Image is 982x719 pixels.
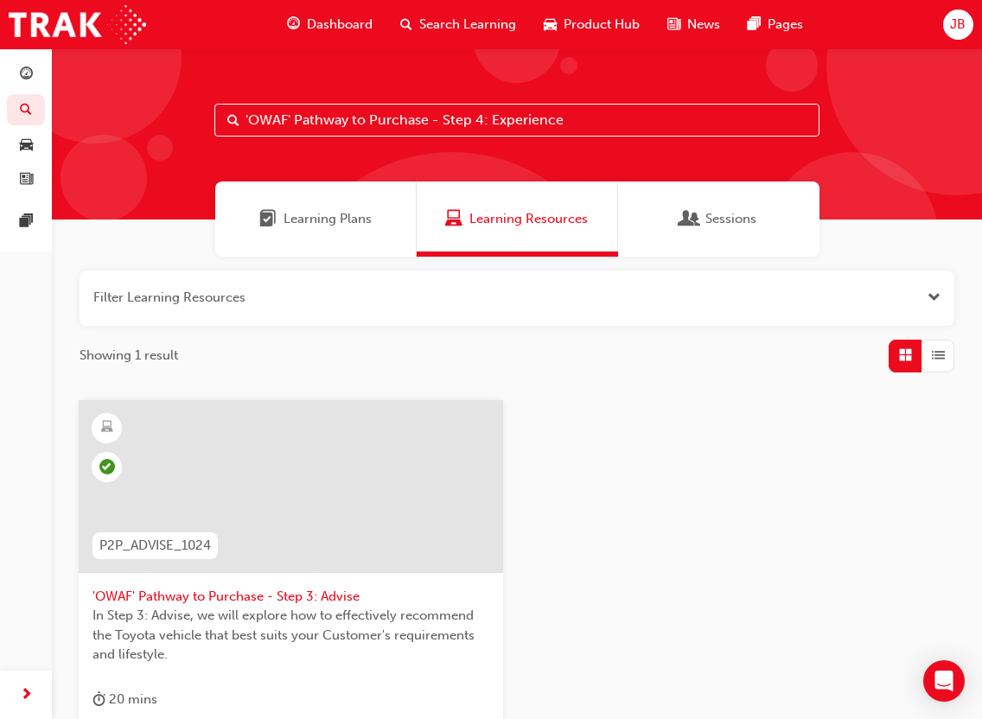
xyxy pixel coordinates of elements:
[943,10,973,40] button: JB
[681,209,698,229] span: Sessions
[419,15,516,35] span: Search Learning
[20,137,33,153] span: car-icon
[92,689,157,710] div: 20 mins
[92,606,489,665] span: In Step 3: Advise, we will explore how to effectively recommend the Toyota vehicle that best suit...
[618,181,819,257] a: SessionsSessions
[9,5,146,44] img: Trak
[928,288,941,308] button: Open the filter
[667,14,680,35] span: news-icon
[654,7,734,42] a: news-iconNews
[768,15,803,35] span: Pages
[20,684,33,706] span: next-icon
[386,7,530,42] a: search-iconSearch Learning
[92,689,105,710] span: duration-icon
[400,14,412,35] span: search-icon
[307,15,373,35] span: Dashboard
[469,209,588,229] span: Learning Resources
[734,7,817,42] a: pages-iconPages
[259,209,277,229] span: Learning Plans
[564,15,640,35] span: Product Hub
[20,67,33,83] span: guage-icon
[214,104,819,137] input: Search...
[950,15,966,35] span: JB
[748,14,761,35] span: pages-icon
[932,346,945,366] span: List
[445,209,462,229] span: Learning Resources
[227,111,239,130] span: Search
[273,7,386,42] a: guage-iconDashboard
[705,209,756,229] span: Sessions
[80,346,178,366] span: Showing 1 result
[215,181,417,257] a: Learning PlansLearning Plans
[99,459,115,474] span: learningRecordVerb_PASS-icon
[530,7,654,42] a: car-iconProduct Hub
[20,103,32,118] span: search-icon
[417,181,618,257] a: Learning ResourcesLearning Resources
[101,417,113,439] span: learningResourceType_ELEARNING-icon
[99,536,211,556] span: P2P_ADVISE_1024
[899,346,912,366] span: Grid
[284,209,372,229] span: Learning Plans
[923,660,965,702] div: Open Intercom Messenger
[544,14,557,35] span: car-icon
[20,214,33,230] span: pages-icon
[287,14,300,35] span: guage-icon
[687,15,720,35] span: News
[92,587,489,607] span: 'OWAF' Pathway to Purchase - Step 3: Advise
[20,173,33,188] span: news-icon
